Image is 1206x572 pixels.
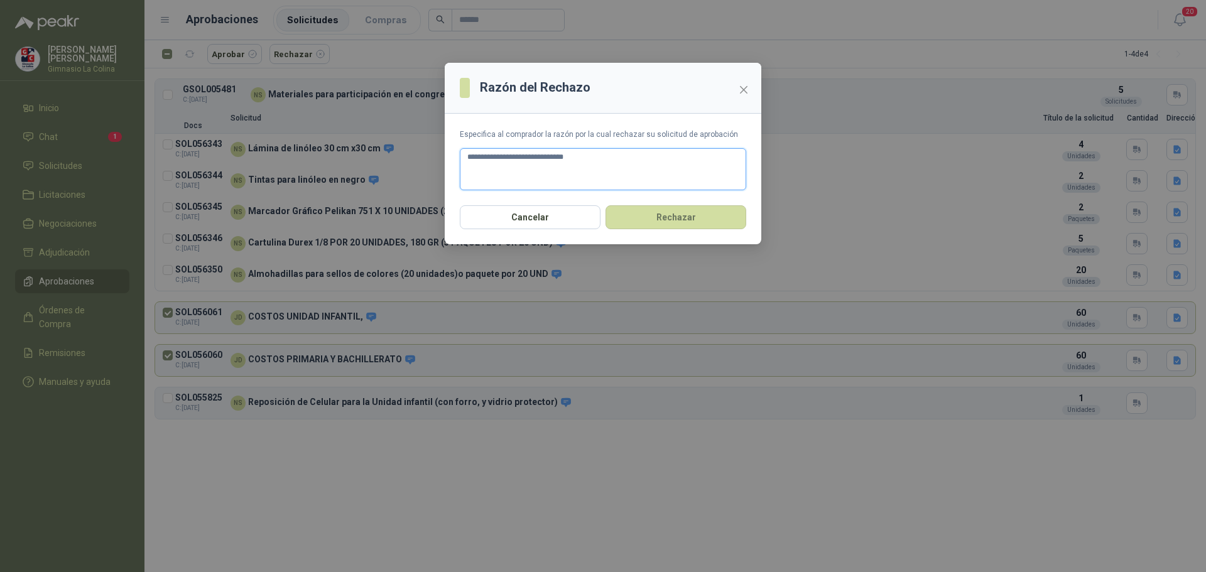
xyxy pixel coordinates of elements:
[460,205,600,229] button: Cancelar
[480,78,590,97] h3: Razón del Rechazo
[739,85,749,95] span: close
[734,80,754,100] button: Close
[460,129,746,141] p: Especifica al comprador la razón por la cual rechazar su solicitud de aprobación
[606,205,746,229] button: Rechazar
